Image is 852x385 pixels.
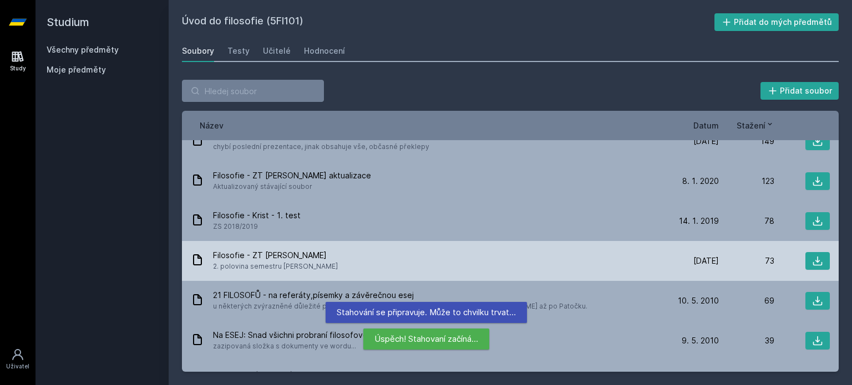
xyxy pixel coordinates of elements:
span: 9. 5. 2010 [682,335,719,346]
button: Přidat do mých předmětů [714,13,839,31]
span: Krist přednášky zimní semestr 2020 [213,369,426,381]
span: [DATE] [693,136,719,147]
span: 21 FILOSOFŮ - na referáty,písemky a závěrečnou esej [213,290,587,301]
a: Soubory [182,40,214,62]
input: Hledej soubor [182,80,324,102]
div: Study [10,64,26,73]
div: 73 [719,255,774,266]
span: [DATE] [693,255,719,266]
a: Study [2,44,33,78]
a: Všechny předměty [47,45,119,54]
button: Datum [693,120,719,131]
span: 2. polovina semestru [PERSON_NAME] [213,261,338,272]
a: Učitelé [263,40,291,62]
div: 149 [719,136,774,147]
h2: Úvod do filosofie (5FI101) [182,13,714,31]
button: Stažení [737,120,774,131]
div: Učitelé [263,45,291,57]
button: Přidat soubor [760,82,839,100]
div: 123 [719,176,774,187]
span: zazipovaná složka s dokumenty ve wordu... [213,341,447,352]
span: Filosofie - Krist - 1. test [213,210,301,221]
span: Stažení [737,120,765,131]
div: Stahování se připravuje. Může to chvilku trvat… [326,302,527,323]
span: Na ESEJ: Snad všichni probraní filosofové z filosofických textů [213,330,447,341]
span: 8. 1. 2020 [682,176,719,187]
div: 69 [719,295,774,306]
a: Uživatel [2,342,33,376]
button: Název [200,120,224,131]
div: 39 [719,335,774,346]
div: Soubory [182,45,214,57]
span: chybí poslední prezentace, jinak obsahuje vše, občasné překlepy [213,141,473,152]
div: Úspěch! Stahovaní začíná… [363,328,489,350]
div: Testy [227,45,250,57]
span: Moje předměty [47,64,106,75]
span: u některých zvýrazněné důležité poznatky. Výčet autorů od [PERSON_NAME],přes [PERSON_NAME] až po ... [213,301,587,312]
span: ZS 2018/2019 [213,221,301,232]
a: Hodnocení [304,40,345,62]
span: Filosofie - ZT [PERSON_NAME] aktualizace [213,170,371,181]
div: Hodnocení [304,45,345,57]
span: Aktualizovaný stávající soubor [213,181,371,192]
div: Uživatel [6,362,29,371]
span: 10. 5. 2010 [678,295,719,306]
span: 14. 1. 2019 [679,215,719,227]
a: Testy [227,40,250,62]
span: Filosofie - ZT [PERSON_NAME] [213,250,338,261]
div: 78 [719,215,774,227]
